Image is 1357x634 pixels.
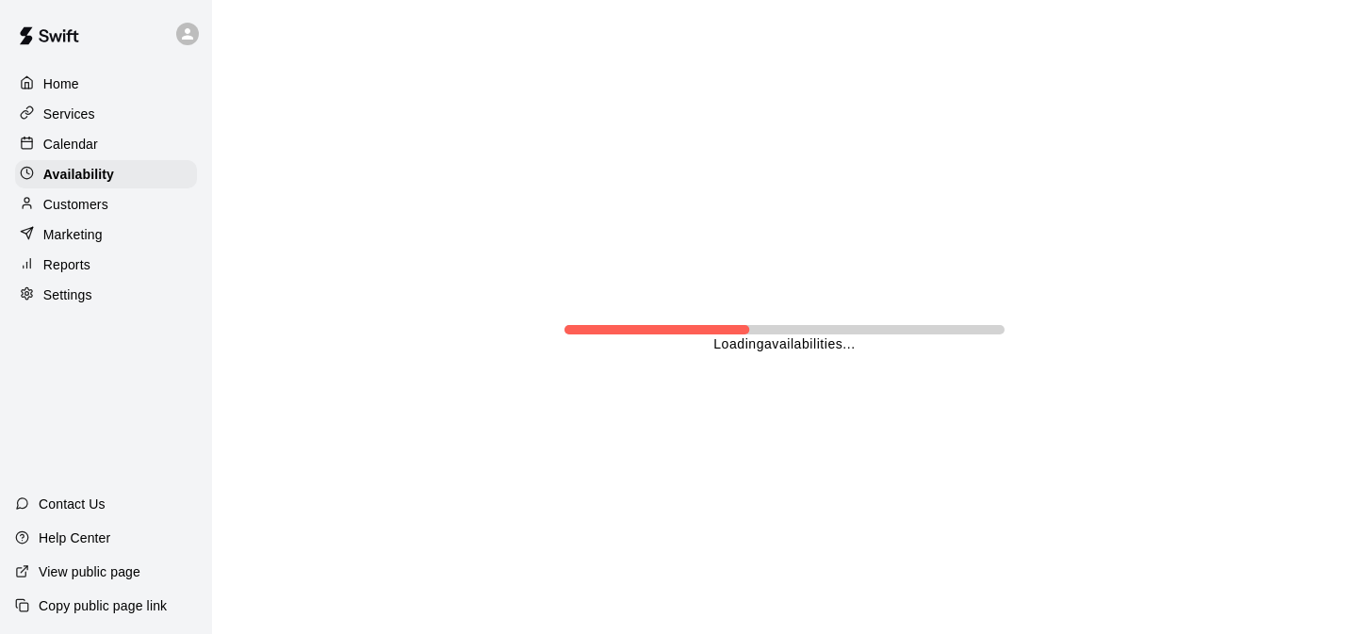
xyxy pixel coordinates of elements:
[43,255,90,274] p: Reports
[15,281,197,309] a: Settings
[713,334,855,354] p: Loading availabilities ...
[43,165,114,184] p: Availability
[43,105,95,123] p: Services
[39,495,106,513] p: Contact Us
[15,130,197,158] a: Calendar
[15,100,197,128] a: Services
[43,195,108,214] p: Customers
[39,528,110,547] p: Help Center
[43,285,92,304] p: Settings
[39,596,167,615] p: Copy public page link
[15,220,197,249] a: Marketing
[39,562,140,581] p: View public page
[15,160,197,188] a: Availability
[43,225,103,244] p: Marketing
[15,251,197,279] a: Reports
[43,135,98,154] p: Calendar
[43,74,79,93] p: Home
[15,190,197,219] a: Customers
[15,70,197,98] a: Home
